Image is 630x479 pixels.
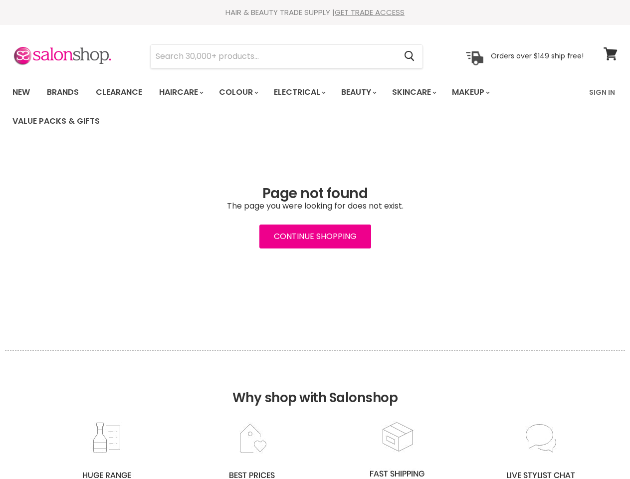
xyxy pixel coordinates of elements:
[5,111,107,132] a: Value Packs & Gifts
[88,82,150,103] a: Clearance
[334,82,383,103] a: Beauty
[39,82,86,103] a: Brands
[266,82,332,103] a: Electrical
[444,82,496,103] a: Makeup
[491,51,584,60] p: Orders over $149 ship free!
[259,225,371,248] a: Continue Shopping
[5,82,37,103] a: New
[5,350,625,421] h2: Why shop with Salonshop
[12,202,618,211] p: The page you were looking for does not exist.
[12,186,618,202] h1: Page not found
[583,82,621,103] a: Sign In
[385,82,442,103] a: Skincare
[211,82,264,103] a: Colour
[152,82,210,103] a: Haircare
[335,7,405,17] a: GET TRADE ACCESS
[396,45,422,68] button: Search
[5,78,583,136] ul: Main menu
[150,44,423,68] form: Product
[151,45,396,68] input: Search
